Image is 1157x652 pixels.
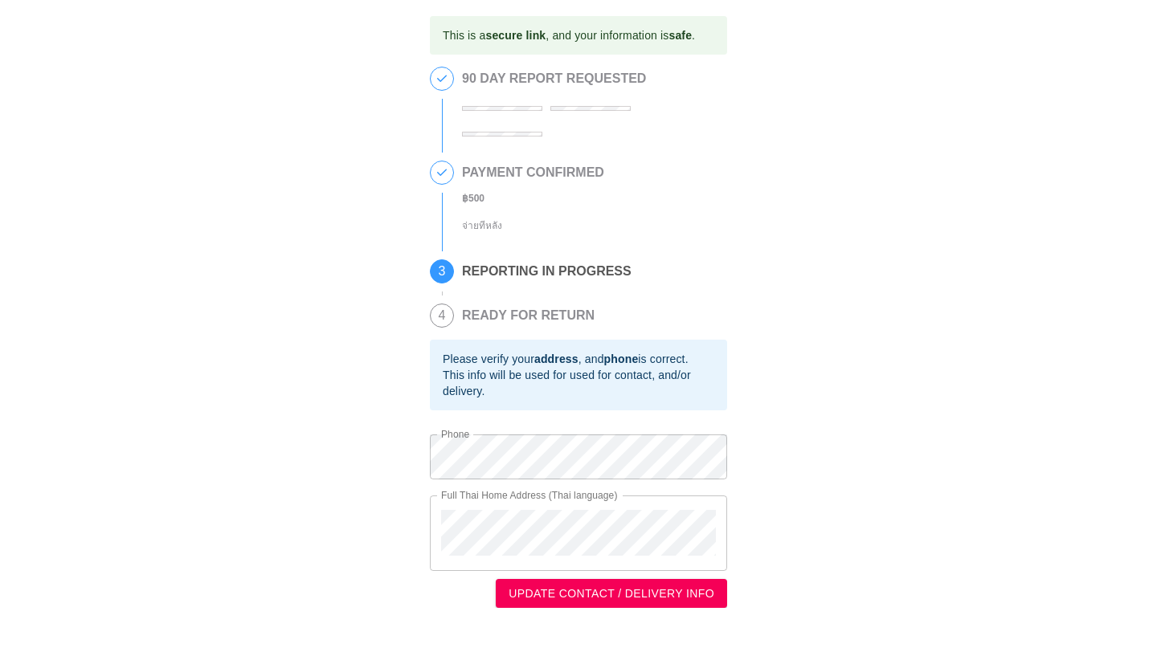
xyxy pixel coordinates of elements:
[496,579,727,609] button: UPDATE CONTACT / DELIVERY INFO
[462,165,604,180] h2: PAYMENT CONFIRMED
[431,161,453,184] span: 2
[462,193,484,204] b: ฿ 500
[443,21,695,50] div: This is a , and your information is .
[534,352,578,365] b: address
[462,217,604,235] div: จ่ายทีหลัง
[509,584,714,604] span: UPDATE CONTACT / DELIVERY INFO
[604,352,639,365] b: phone
[485,29,546,42] b: secure link
[462,308,595,323] h2: READY FOR RETURN
[462,264,632,279] h2: REPORTING IN PROGRESS
[431,304,453,327] span: 4
[431,260,453,283] span: 3
[462,71,719,86] h2: 90 DAY REPORT REQUESTED
[443,367,714,399] div: This info will be used for used for contact, and/or delivery.
[668,29,692,42] b: safe
[431,67,453,90] span: 1
[443,351,714,367] div: Please verify your , and is correct.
